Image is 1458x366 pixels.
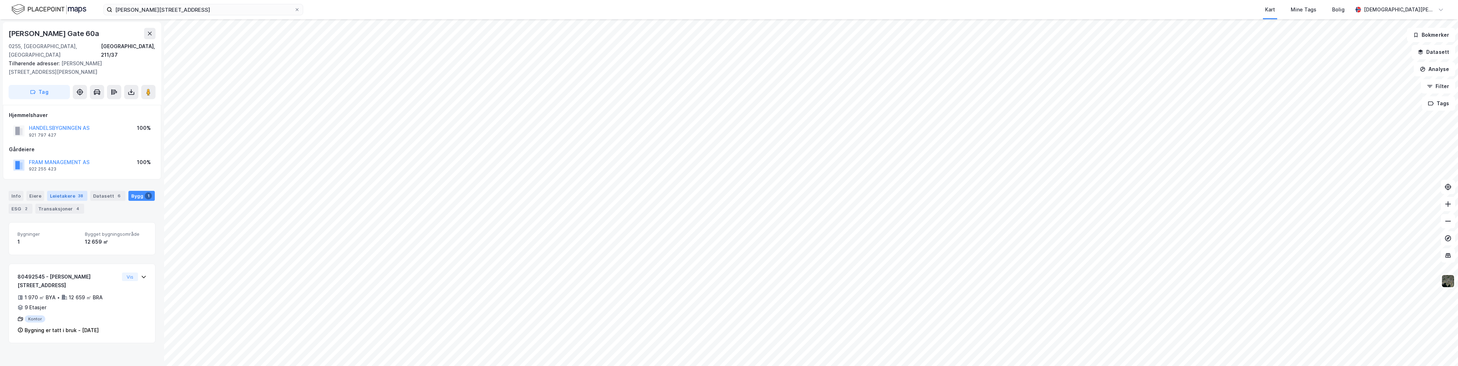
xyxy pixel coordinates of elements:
img: logo.f888ab2527a4732fd821a326f86c7f29.svg [11,3,86,16]
div: Bolig [1332,5,1345,14]
div: • [57,295,60,300]
span: Bygget bygningsområde [85,231,147,237]
div: 1 [145,192,152,199]
span: Bygninger [17,231,79,237]
div: Eiere [26,191,44,201]
div: 100% [137,158,151,167]
div: Mine Tags [1291,5,1316,14]
div: [DEMOGRAPHIC_DATA][PERSON_NAME] [1364,5,1435,14]
button: Filter [1421,79,1455,93]
div: 6 [116,192,123,199]
div: ESG [9,204,32,214]
div: 4 [74,205,81,212]
img: 9k= [1441,274,1455,288]
div: [PERSON_NAME][STREET_ADDRESS][PERSON_NAME] [9,59,150,76]
iframe: Chat Widget [1422,332,1458,366]
button: Bokmerker [1407,28,1455,42]
div: 921 797 427 [29,132,56,138]
div: Datasett [90,191,126,201]
span: Tilhørende adresser: [9,60,61,66]
div: 12 659 ㎡ [85,238,147,246]
div: Kart [1265,5,1275,14]
div: 100% [137,124,151,132]
div: 9 Etasjer [25,303,46,312]
div: 2 [22,205,30,212]
div: 1 970 ㎡ BYA [25,293,56,302]
button: Tag [9,85,70,99]
div: 0255, [GEOGRAPHIC_DATA], [GEOGRAPHIC_DATA] [9,42,101,59]
div: 922 255 423 [29,166,56,172]
div: Hjemmelshaver [9,111,155,120]
button: Tags [1422,96,1455,111]
div: 80492545 - [PERSON_NAME][STREET_ADDRESS] [17,273,119,290]
div: [PERSON_NAME] Gate 60a [9,28,101,39]
button: Vis [122,273,138,281]
button: Datasett [1412,45,1455,59]
button: Analyse [1414,62,1455,76]
div: [GEOGRAPHIC_DATA], 211/37 [101,42,156,59]
div: Transaksjoner [35,204,84,214]
div: Bygg [128,191,155,201]
div: 12 659 ㎡ BRA [69,293,103,302]
input: Søk på adresse, matrikkel, gårdeiere, leietakere eller personer [112,4,294,15]
div: 1 [17,238,79,246]
div: Info [9,191,24,201]
div: Gårdeiere [9,145,155,154]
div: Bygning er tatt i bruk - [DATE] [25,326,99,335]
div: 38 [77,192,85,199]
div: Leietakere [47,191,87,201]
